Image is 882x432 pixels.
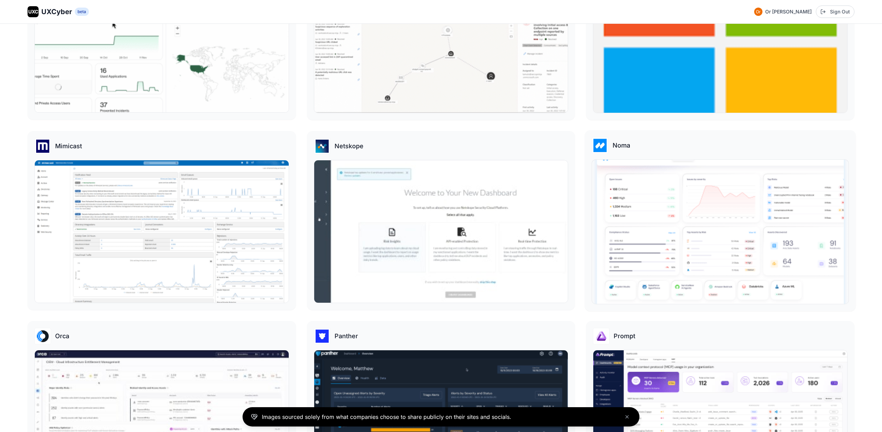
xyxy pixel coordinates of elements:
[754,8,762,16] img: Profile
[41,7,72,17] span: UXCyber
[55,141,82,151] h3: Mimicast
[35,328,51,344] img: Orca logo
[28,131,296,310] a: Mimicast logoMimicastMimicast gallery
[816,6,854,18] button: Sign Out
[314,138,330,154] img: Netskope logo
[75,8,89,16] span: beta
[623,413,631,421] button: Close banner
[592,160,849,304] img: Noma gallery
[55,331,69,341] h3: Orca
[314,328,330,344] img: Panther logo
[35,138,51,154] img: Mimicast logo
[586,131,854,310] a: Noma logoNomaNoma gallery
[28,8,38,15] span: UXC
[614,331,635,341] h3: Prompt
[35,160,289,303] img: Mimicast gallery
[262,413,511,421] p: Images sourced solely from what companies choose to share publicly on their sites and socials.
[335,331,358,341] h3: Panther
[613,140,630,150] h3: Noma
[28,6,89,17] a: UXCUXCyberbeta
[593,328,609,344] img: Prompt logo
[314,160,568,303] img: Netskope gallery
[765,8,812,15] span: Or [PERSON_NAME]
[592,137,608,153] img: Noma logo
[307,131,575,310] a: Netskope logoNetskopeNetskope gallery
[335,141,363,151] h3: Netskope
